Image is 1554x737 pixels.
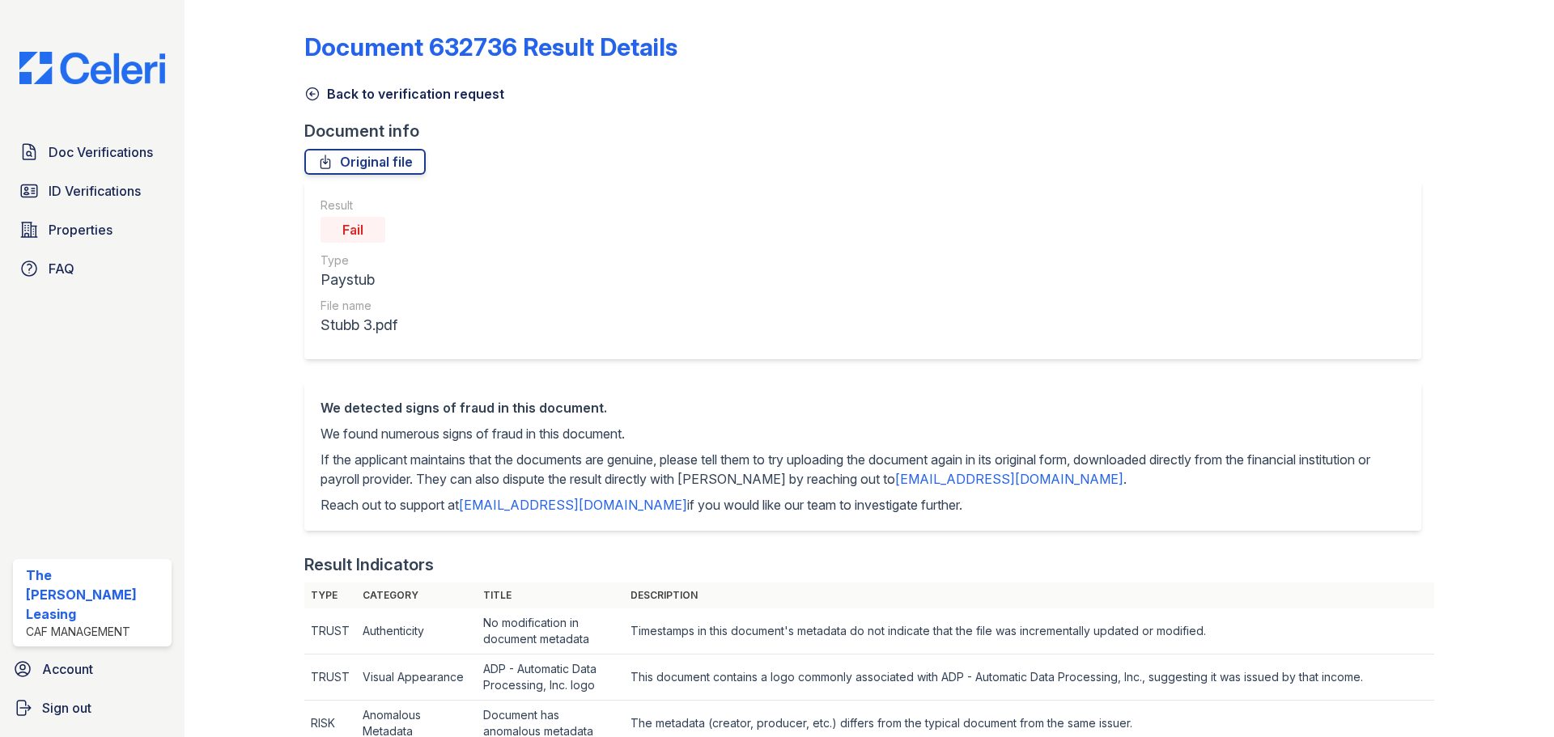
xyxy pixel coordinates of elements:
[356,608,477,654] td: Authenticity
[49,259,74,278] span: FAQ
[477,582,624,608] th: Title
[624,608,1434,654] td: Timestamps in this document's metadata do not indicate that the file was incrementally updated or...
[42,698,91,718] span: Sign out
[6,52,178,84] img: CE_Logo_Blue-a8612792a0a2168367f1c8372b55b34899dd931a85d93a1a3d3e32e68fde9ad4.png
[49,181,141,201] span: ID Verifications
[304,120,1434,142] div: Document info
[321,424,1405,443] p: We found numerous signs of fraud in this document.
[13,252,172,285] a: FAQ
[895,471,1123,487] a: [EMAIL_ADDRESS][DOMAIN_NAME]
[321,217,385,243] div: Fail
[356,582,477,608] th: Category
[321,298,397,314] div: File name
[49,220,113,239] span: Properties
[304,553,434,576] div: Result Indicators
[624,582,1434,608] th: Description
[26,565,165,624] div: The [PERSON_NAME] Leasing
[321,398,1405,417] div: We detected signs of fraud in this document.
[304,32,677,61] a: Document 632736 Result Details
[321,252,397,269] div: Type
[13,214,172,246] a: Properties
[321,450,1405,489] p: If the applicant maintains that the documents are genuine, please tell them to try uploading the ...
[624,654,1434,701] td: This document contains a logo commonly associated with ADP - Automatic Data Processing, Inc., sug...
[304,84,504,104] a: Back to verification request
[13,175,172,207] a: ID Verifications
[321,197,397,214] div: Result
[304,582,356,608] th: Type
[304,654,356,701] td: TRUST
[321,269,397,291] div: Paystub
[459,497,687,513] a: [EMAIL_ADDRESS][DOMAIN_NAME]
[6,653,178,685] a: Account
[321,314,397,337] div: Stubb 3.pdf
[304,149,426,175] a: Original file
[304,608,356,654] td: TRUST
[6,692,178,724] a: Sign out
[1123,471,1127,487] span: .
[477,654,624,701] td: ADP - Automatic Data Processing, Inc. logo
[356,654,477,701] td: Visual Appearance
[477,608,624,654] td: No modification in document metadata
[49,142,153,162] span: Doc Verifications
[42,659,93,679] span: Account
[321,495,1405,515] p: Reach out to support at if you would like our team to investigate further.
[26,624,165,640] div: CAF Management
[13,136,172,168] a: Doc Verifications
